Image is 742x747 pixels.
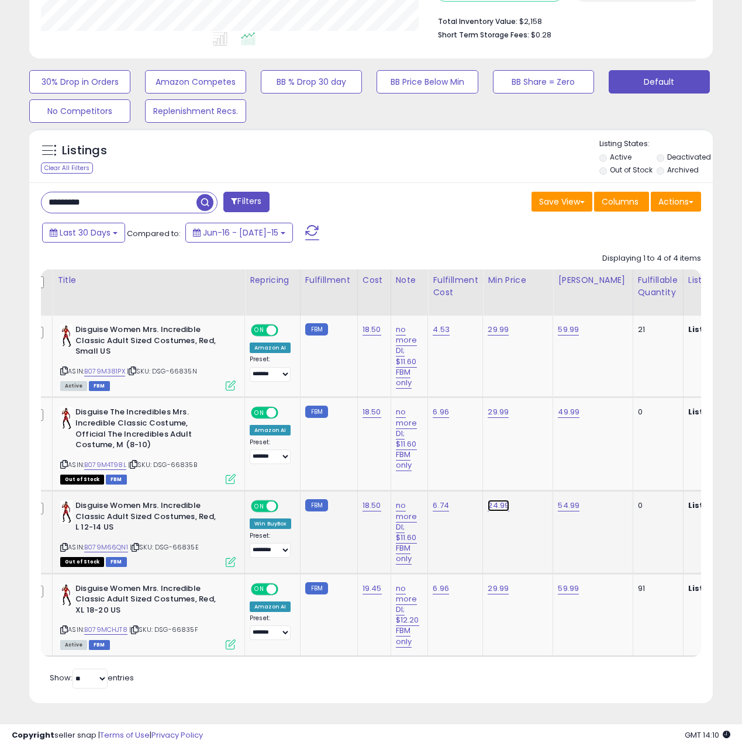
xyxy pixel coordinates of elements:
span: Show: entries [50,672,134,683]
a: 29.99 [488,324,509,336]
h5: Listings [62,143,107,159]
a: 54.99 [558,500,579,511]
span: FBM [89,381,110,391]
a: 18.50 [363,406,381,418]
div: 0 [638,407,674,417]
div: Fulfillment Cost [433,274,478,299]
div: 21 [638,324,674,335]
span: ON [252,584,267,594]
button: Jun-16 - [DATE]-15 [185,223,293,243]
li: $2,158 [438,13,692,27]
a: 29.99 [488,583,509,594]
button: Replenishment Recs. [145,99,246,123]
span: Columns [602,196,639,207]
p: Listing States: [599,139,713,150]
a: B079M381PX [84,366,125,376]
a: no more DI; $12.20 FBM only [396,583,419,648]
label: Out of Stock [610,165,653,175]
span: OFF [277,584,295,594]
a: no more DI; $11.60 FBM only [396,324,417,389]
div: ASIN: [60,583,236,648]
b: Short Term Storage Fees: [438,30,529,40]
b: Listed Price: [688,324,741,335]
a: B079M4T98L [84,460,126,470]
div: ASIN: [60,407,236,483]
a: B079M66QN1 [84,542,128,552]
img: 41GR2tUGa5L._SL40_.jpg [60,324,73,348]
span: Compared to: [127,228,181,239]
div: Title [57,274,240,286]
small: FBM [305,582,328,594]
button: Default [609,70,710,94]
span: All listings that are currently out of stock and unavailable for purchase on Amazon [60,557,104,567]
a: 18.50 [363,500,381,511]
a: no more DI; $11.60 FBM only [396,406,417,471]
span: OFF [277,502,295,511]
div: Amazon AI [250,601,291,612]
span: Jun-16 - [DATE]-15 [203,227,278,238]
span: | SKU: DSG-66835F [129,625,198,634]
b: Disguise Women Mrs. Incredible Classic Adult Sized Costumes, Red, Small US [75,324,218,360]
a: B079MCHJT8 [84,625,127,635]
a: no more DI; $11.60 FBM only [396,500,417,565]
b: Listed Price: [688,406,741,417]
div: Cost [363,274,386,286]
a: 6.96 [433,406,449,418]
button: Save View [532,192,592,212]
button: Columns [594,192,649,212]
span: | SKU: DSG-66835E [130,542,199,552]
div: Fulfillable Quantity [638,274,678,299]
div: Amazon AI [250,425,291,435]
button: 30% Drop in Orders [29,70,130,94]
button: Actions [651,192,701,212]
b: Disguise Women Mrs. Incredible Classic Adult Sized Costumes, Red, XL 18-20 US [75,583,218,619]
a: 19.45 [363,583,382,594]
div: Preset: [250,438,291,465]
b: Total Inventory Value: [438,16,517,26]
img: 41GR2tUGa5L._SL40_.jpg [60,500,73,524]
span: | SKU: DSG-66835N [127,366,197,376]
div: Note [396,274,423,286]
div: Min Price [488,274,548,286]
span: Last 30 Days [60,227,111,238]
a: 59.99 [558,583,579,594]
div: Preset: [250,614,291,641]
button: BB Price Below Min [377,70,478,94]
div: Repricing [250,274,295,286]
span: All listings currently available for purchase on Amazon [60,381,87,391]
span: OFF [277,408,295,418]
img: 41GR2tUGa5L._SL40_.jpg [60,583,73,607]
a: 4.53 [433,324,450,336]
label: Archived [667,165,699,175]
div: seller snap | | [12,730,203,741]
span: $0.28 [531,29,551,40]
button: BB % Drop 30 day [261,70,362,94]
a: 6.96 [433,583,449,594]
span: All listings that are currently out of stock and unavailable for purchase on Amazon [60,475,104,485]
b: Listed Price: [688,500,741,511]
span: 2025-08-16 14:10 GMT [685,729,730,741]
div: Displaying 1 to 4 of 4 items [602,253,701,264]
div: Fulfillment [305,274,353,286]
span: FBM [106,475,127,485]
button: Last 30 Days [42,223,125,243]
span: FBM [89,640,110,650]
div: ASIN: [60,500,236,565]
a: 49.99 [558,406,579,418]
button: Filters [223,192,269,212]
span: All listings currently available for purchase on Amazon [60,640,87,650]
div: Amazon AI [250,343,291,353]
div: Preset: [250,355,291,382]
button: No Competitors [29,99,130,123]
div: ASIN: [60,324,236,389]
a: 6.74 [433,500,449,511]
a: Terms of Use [100,729,150,741]
a: Privacy Policy [151,729,203,741]
strong: Copyright [12,729,54,741]
div: Clear All Filters [41,162,93,174]
small: FBM [305,499,328,511]
b: Listed Price: [688,583,741,594]
button: Amazon Competes [145,70,246,94]
label: Deactivated [667,152,711,162]
b: Disguise Women Mrs. Incredible Classic Adult Sized Costumes, Red, L 12-14 US [75,500,218,536]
